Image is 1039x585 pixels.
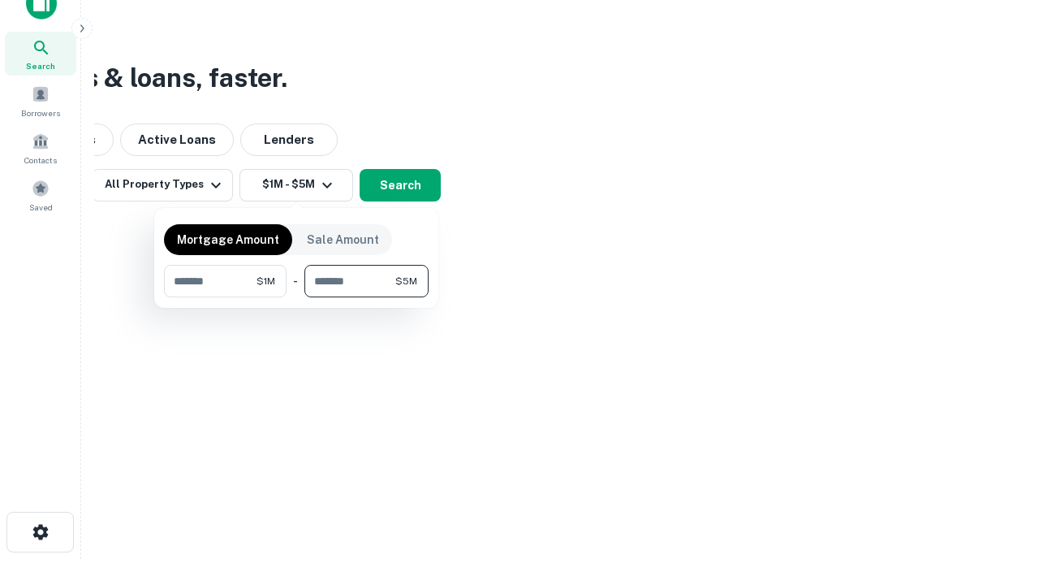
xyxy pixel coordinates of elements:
[293,265,298,297] div: -
[395,274,417,288] span: $5M
[257,274,275,288] span: $1M
[307,231,379,249] p: Sale Amount
[958,455,1039,533] iframe: Chat Widget
[177,231,279,249] p: Mortgage Amount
